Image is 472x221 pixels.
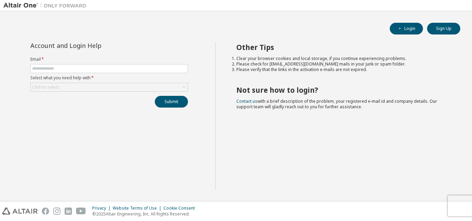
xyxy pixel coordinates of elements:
[236,86,448,94] h2: Not sure how to login?
[53,208,60,215] img: instagram.svg
[2,208,38,215] img: altair_logo.svg
[32,84,59,90] div: Click to select
[236,43,448,52] h2: Other Tips
[3,2,90,9] img: Altair One
[236,61,448,67] li: Please check for [EMAIL_ADDRESS][DOMAIN_NAME] mails in your junk or spam folder.
[390,23,423,34] button: Login
[31,83,188,91] div: Click to select
[30,75,188,81] label: Select what you need help with
[92,211,199,217] p: © 2025 Altair Engineering, Inc. All Rights Reserved.
[427,23,460,34] button: Sign Up
[236,98,437,110] span: with a brief description of the problem, your registered e-mail id and company details. Our suppo...
[113,205,163,211] div: Website Terms of Use
[65,208,72,215] img: linkedin.svg
[42,208,49,215] img: facebook.svg
[155,96,188,108] button: Submit
[30,57,188,62] label: Email
[236,98,257,104] a: Contact us
[30,43,157,48] div: Account and Login Help
[163,205,199,211] div: Cookie Consent
[92,205,113,211] div: Privacy
[236,67,448,72] li: Please verify that the links in the activation e-mails are not expired.
[76,208,86,215] img: youtube.svg
[236,56,448,61] li: Clear your browser cookies and local storage, if you continue experiencing problems.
